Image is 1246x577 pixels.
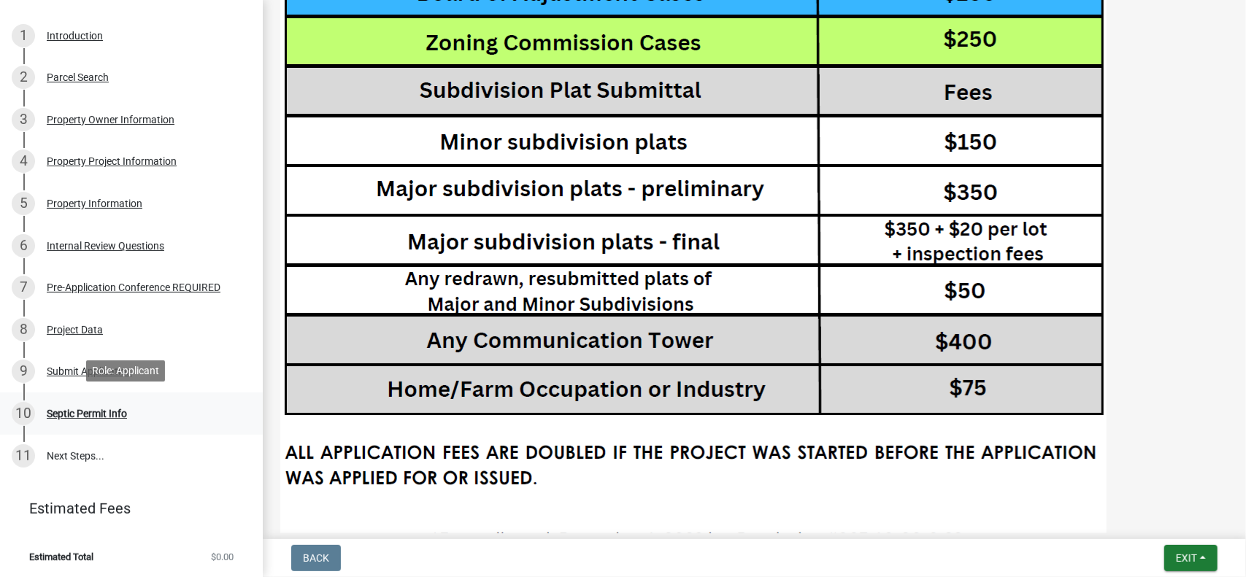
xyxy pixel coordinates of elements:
span: Exit [1176,552,1197,564]
span: $0.00 [211,552,234,562]
div: Introduction [47,31,103,41]
div: Pre-Application Conference REQUIRED [47,282,220,293]
button: Exit [1164,545,1218,571]
div: 10 [12,402,35,425]
div: 8 [12,318,35,341]
div: 2 [12,66,35,89]
div: Property Project Information [47,156,177,166]
div: 11 [12,444,35,468]
div: 6 [12,234,35,257]
span: Back [303,552,329,564]
div: Internal Review Questions [47,241,164,251]
div: Septic Permit Info [47,408,127,419]
div: 9 [12,360,35,383]
div: 1 [12,24,35,47]
a: Estimated Fees [12,494,239,523]
div: 7 [12,276,35,299]
div: Property Owner Information [47,115,174,125]
div: 3 [12,108,35,131]
div: Project Data [47,325,103,335]
div: Role: Applicant [86,360,165,382]
div: 4 [12,150,35,173]
div: Property Information [47,198,142,209]
span: Estimated Total [29,552,93,562]
div: Parcel Search [47,72,109,82]
div: 5 [12,192,35,215]
div: Submit Application [47,366,132,376]
button: Back [291,545,341,571]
